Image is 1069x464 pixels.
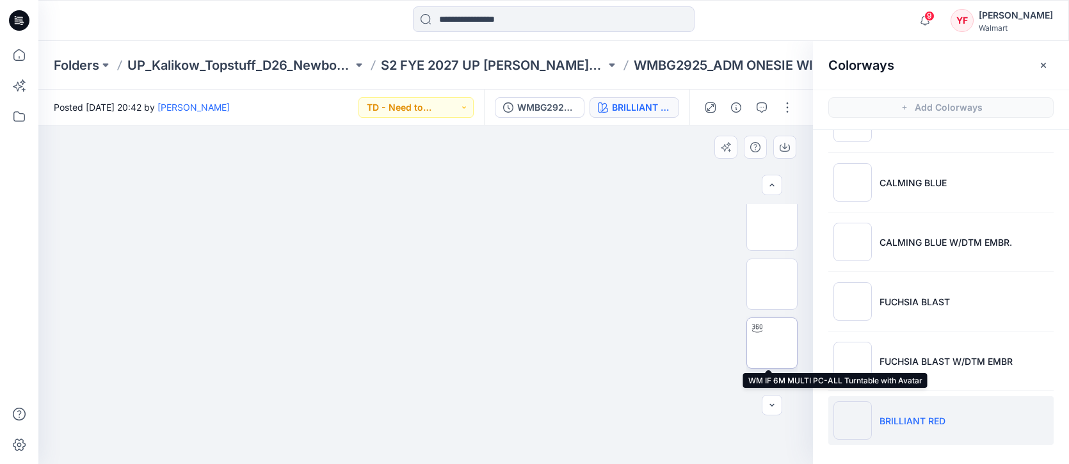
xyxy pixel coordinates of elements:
div: [PERSON_NAME] [979,8,1053,23]
button: WMBG2925_ADM ONESIE WITH PEPLUM NOT LINED colorways 7.22 [495,97,584,118]
p: CALMING BLUE [880,176,947,189]
a: S2 FYE 2027 UP [PERSON_NAME]/Topstuff D26 Baby Girl & Boy [381,56,606,74]
button: BRILLIANT RED [590,97,679,118]
span: 9 [924,11,935,21]
div: YF [951,9,974,32]
img: FUCHSIA BLAST [833,282,872,321]
p: BRILLIANT RED [880,414,945,428]
img: CALMING BLUE [833,163,872,202]
img: BRILLIANT RED [833,401,872,440]
a: Folders [54,56,99,74]
p: FUCHSIA BLAST [880,295,950,308]
button: Details [726,97,746,118]
a: UP_Kalikow_Topstuff_D26_Newborn/Infant Boy & Girl [127,56,353,74]
img: CALMING BLUE W/DTM EMBR. [833,223,872,261]
h2: Colorways [828,58,894,73]
p: FUCHSIA BLAST W/DTM EMBR [880,355,1013,368]
p: CALMING BLUE W/DTM EMBR. [880,236,1012,249]
img: FUCHSIA BLAST W/DTM EMBR [833,342,872,380]
a: [PERSON_NAME] [157,102,230,113]
p: WMBG2925_ADM ONESIE WITH PEPLUM NOT LINED [634,56,859,74]
span: Posted [DATE] 20:42 by [54,100,230,114]
div: BRILLIANT RED [612,100,671,115]
div: WMBG2925_ADM ONESIE WITH PEPLUM NOT LINED colorways 7.22 [517,100,576,115]
div: Walmart [979,23,1053,33]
